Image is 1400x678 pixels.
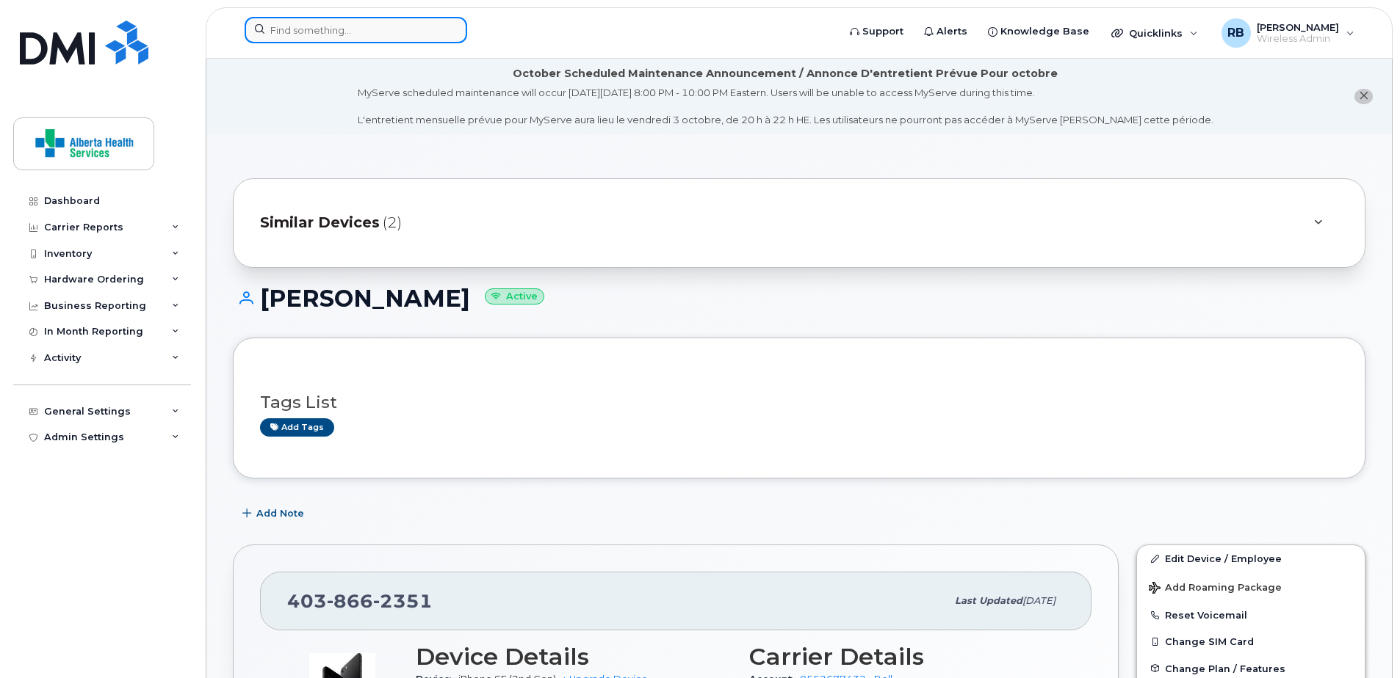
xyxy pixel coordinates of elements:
[260,212,380,233] span: Similar Devices
[1022,595,1056,606] span: [DATE]
[256,506,304,520] span: Add Note
[287,590,433,612] span: 403
[233,500,317,527] button: Add Note
[233,285,1365,311] h1: [PERSON_NAME]
[1165,663,1285,674] span: Change Plan / Features
[1354,89,1373,104] button: close notification
[1137,602,1365,628] button: Reset Voicemail
[485,288,544,305] small: Active
[383,212,402,233] span: (2)
[1137,572,1365,602] button: Add Roaming Package
[373,590,433,612] span: 2351
[260,393,1338,412] h3: Tags List
[1149,582,1282,596] span: Add Roaming Package
[358,86,1213,127] div: MyServe scheduled maintenance will occur [DATE][DATE] 8:00 PM - 10:00 PM Eastern. Users will be u...
[1137,628,1365,655] button: Change SIM Card
[1137,545,1365,572] a: Edit Device / Employee
[327,590,373,612] span: 866
[260,418,334,437] a: Add tags
[513,66,1058,81] div: October Scheduled Maintenance Announcement / Annonce D'entretient Prévue Pour octobre
[749,644,1065,670] h3: Carrier Details
[416,644,732,670] h3: Device Details
[955,595,1022,606] span: Last updated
